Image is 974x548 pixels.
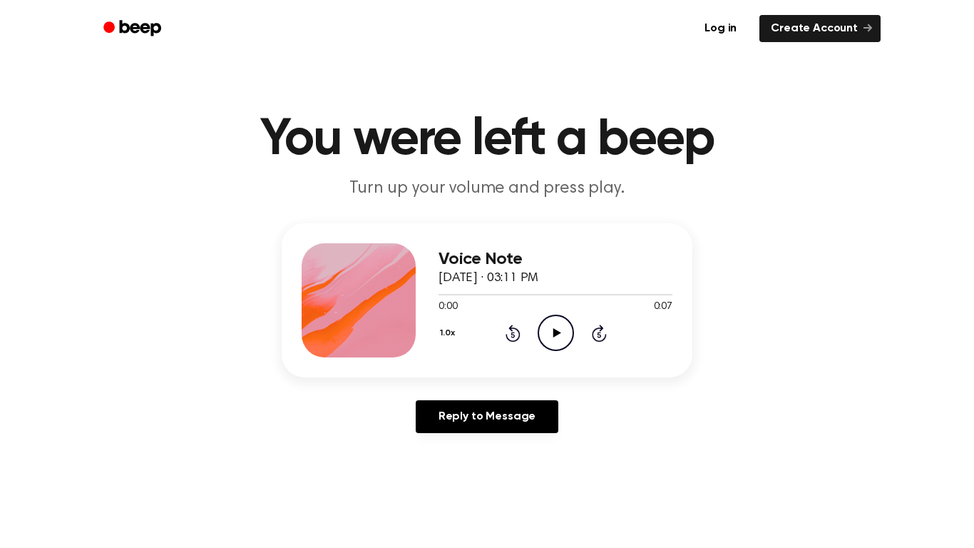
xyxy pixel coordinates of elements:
[416,400,558,433] a: Reply to Message
[759,15,881,42] a: Create Account
[654,300,672,315] span: 0:07
[122,114,852,166] h1: You were left a beep
[213,177,761,201] p: Turn up your volume and press play.
[439,250,672,269] h3: Voice Note
[93,15,174,43] a: Beep
[690,12,751,45] a: Log in
[439,321,460,345] button: 1.0x
[439,272,538,285] span: [DATE] · 03:11 PM
[439,300,457,315] span: 0:00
